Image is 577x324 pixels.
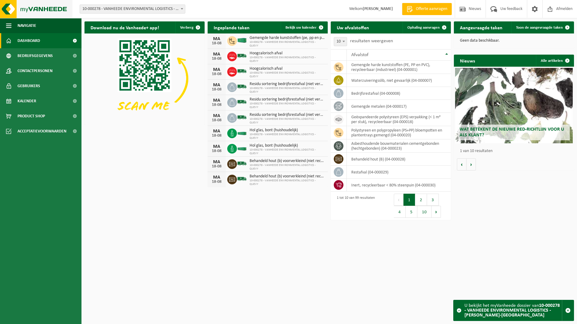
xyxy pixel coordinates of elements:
[250,133,325,140] span: 10-000278 - VANHEEDE ENVIRONMENTAL LOGISTICS - QUEVY
[363,7,393,11] strong: [PERSON_NAME]
[250,174,325,179] span: Behandeld hout (b) voorverkleind (niet recycleerbaar)
[250,40,325,48] span: 10-000278 - VANHEEDE ENVIRONMENTAL LOGISTICS - QUEVY
[250,164,325,171] span: 10-000278 - VANHEEDE ENVIRONMENTAL LOGISTICS - QUEVY
[237,112,247,122] img: BL-SO-LV
[460,39,568,43] p: Geen data beschikbaar.
[250,51,325,56] span: Hoogcalorisch afval
[417,206,432,218] button: 10
[18,109,45,124] span: Product Shop
[460,149,571,153] p: 1 van 10 resultaten
[175,21,204,33] button: Verberg
[347,61,451,74] td: gemengde harde kunststoffen (PE, PP en PVC), recycleerbaar (industrieel) (04-000001)
[211,37,223,41] div: MA
[415,194,427,206] button: 2
[402,3,452,15] a: Offerte aanvragen
[285,26,317,30] span: Bekijk uw kalender
[211,180,223,184] div: 18-08
[457,158,467,170] button: Vorige
[331,21,375,33] h2: Uw afvalstoffen
[237,145,247,151] img: HK-XC-20-GN-00
[211,129,223,134] div: MA
[211,98,223,103] div: MA
[347,139,451,153] td: asbesthoudende bouwmaterialen cementgebonden (hechtgebonden) (04-000023)
[347,179,451,192] td: inert, recycleerbaar < 80% steenpuin (04-000030)
[211,149,223,153] div: 18-08
[84,21,165,33] h2: Download nu de Vanheede+ app!
[250,87,325,94] span: 10-000278 - VANHEEDE ENVIRONMENTAL LOGISTICS - QUEVY
[18,94,36,109] span: Kalender
[211,164,223,169] div: 18-08
[467,158,476,170] button: Volgende
[347,166,451,179] td: restafval (04-000029)
[211,113,223,118] div: MA
[250,113,325,117] span: Residu sortering bedrijfsrestafval (niet vergelijkbaar met huishoudelijk afval)
[18,48,53,63] span: Bedrijfsgegevens
[237,130,247,135] img: HK-XC-20-GN-00
[403,21,450,33] a: Ophaling aanvragen
[211,67,223,72] div: MA
[180,26,193,30] span: Verberg
[211,175,223,180] div: MA
[18,63,53,78] span: Contactpersonen
[347,153,451,166] td: behandeld hout (B) (04-000028)
[211,52,223,57] div: MA
[237,66,247,76] img: BL-SO-LV
[250,148,325,155] span: 10-000278 - VANHEEDE ENVIRONMENTAL LOGISTICS - QUEVY
[211,72,223,76] div: 18-08
[347,74,451,87] td: waterzuiveringsslib, niet gevaarlijk (04-000007)
[18,124,66,139] span: Acceptatievoorwaarden
[250,82,325,87] span: Residu sortering bedrijfsrestafval (niet vergelijkbaar met huishoudelijk afval)
[237,97,247,107] img: BL-SO-LV
[427,194,439,206] button: 3
[237,158,247,169] img: BL-SO-LV
[250,117,325,125] span: 10-000278 - VANHEEDE ENVIRONMENTAL LOGISTICS - QUEVY
[211,103,223,107] div: 18-08
[516,26,563,30] span: Toon de aangevraagde taken
[211,57,223,61] div: 18-08
[414,6,449,12] span: Offerte aanvragen
[211,87,223,92] div: 18-08
[211,118,223,122] div: 18-08
[250,97,325,102] span: Residu sortering bedrijfsrestafval (niet vergelijkbaar met huishoudelijk afval)
[347,113,451,126] td: geëxpandeerde polystyreen (EPS) verpakking (< 1 m² per stuk), recycleerbaar (04-000018)
[347,87,451,100] td: bedrijfsrestafval (04-000008)
[250,179,325,186] span: 10-000278 - VANHEEDE ENVIRONMENTAL LOGISTICS - QUEVY
[454,21,508,33] h2: Aangevraagde taken
[211,134,223,138] div: 18-08
[250,143,325,148] span: Hol glas, bont (huishoudelijk)
[403,194,415,206] button: 1
[394,206,406,218] button: 4
[237,174,247,184] img: BL-SO-LV
[18,78,40,94] span: Gebruikers
[250,102,325,109] span: 10-000278 - VANHEEDE ENVIRONMENTAL LOGISTICS - QUEVY
[211,144,223,149] div: MA
[460,127,564,138] span: Wat betekent de nieuwe RED-richtlijn voor u als klant?
[211,41,223,46] div: 18-08
[536,55,573,67] a: Alle artikelen
[208,21,256,33] h2: Ingeplande taken
[334,193,375,218] div: 1 tot 10 van 99 resultaten
[455,68,573,143] a: Wat betekent de nieuwe RED-richtlijn voor u als klant?
[250,66,325,71] span: Hoogcalorisch afval
[394,194,403,206] button: Previous
[211,160,223,164] div: MA
[80,5,185,13] span: 10-000278 - VANHEEDE ENVIRONMENTAL LOGISTICS - QUEVY - QUÉVY-LE-GRAND
[80,5,185,14] span: 10-000278 - VANHEEDE ENVIRONMENTAL LOGISTICS - QUEVY - QUÉVY-LE-GRAND
[250,128,325,133] span: Hol glas, bont (huishoudelijk)
[347,100,451,113] td: gemengde metalen (04-000017)
[237,38,247,43] img: HK-XC-40-GN-00
[84,33,205,124] img: Download de VHEPlus App
[432,206,441,218] button: Next
[250,36,325,40] span: Gemengde harde kunststoffen (pe, pp en pvc), recycleerbaar (industrieel)
[18,18,36,33] span: Navigatie
[211,83,223,87] div: MA
[464,303,560,318] strong: 10-000278 - VANHEEDE ENVIRONMENTAL LOGISTICS - [PERSON_NAME]-[GEOGRAPHIC_DATA]
[464,300,562,321] div: U bekijkt het myVanheede dossier van
[250,159,325,164] span: Behandeld hout (b) voorverkleind (niet recycleerbaar)
[281,21,327,33] a: Bekijk uw kalender
[237,51,247,61] img: BL-SO-LV
[250,71,325,78] span: 10-000278 - VANHEEDE ENVIRONMENTAL LOGISTICS - QUEVY
[18,33,40,48] span: Dashboard
[334,37,347,46] span: 10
